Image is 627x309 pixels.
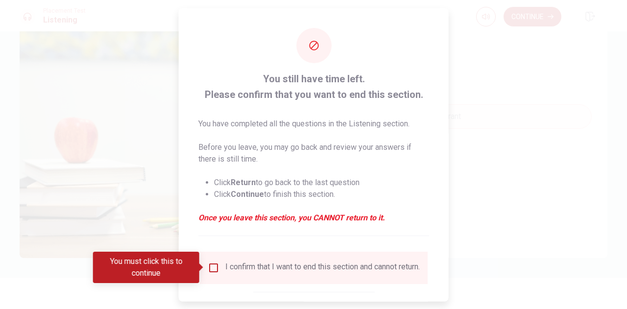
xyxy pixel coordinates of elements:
span: You must click this to continue [208,261,219,273]
li: Click to finish this section. [214,188,429,200]
p: Before you leave, you may go back and review your answers if there is still time. [198,141,429,165]
strong: Continue [231,189,264,198]
span: You still have time left. Please confirm that you want to end this section. [198,71,429,102]
em: Once you leave this section, you CANNOT return to it. [198,212,429,223]
div: You must click this to continue [93,252,199,283]
p: You have completed all the questions in the Listening section. [198,118,429,129]
li: Click to go back to the last question [214,176,429,188]
strong: Return [231,177,256,187]
div: I confirm that I want to end this section and cannot return. [225,261,420,273]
